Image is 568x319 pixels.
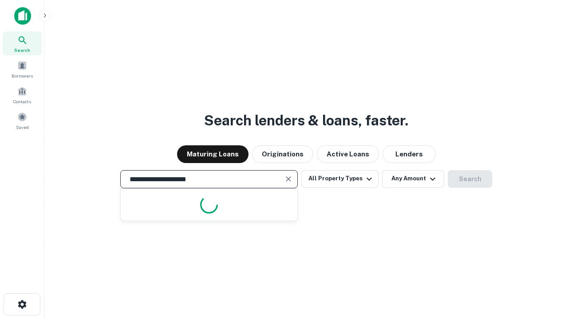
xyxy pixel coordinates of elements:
[524,248,568,291] iframe: Chat Widget
[3,83,42,107] a: Contacts
[252,145,313,163] button: Originations
[16,124,29,131] span: Saved
[3,31,42,55] a: Search
[204,110,408,131] h3: Search lenders & loans, faster.
[14,7,31,25] img: capitalize-icon.png
[14,47,30,54] span: Search
[383,145,436,163] button: Lenders
[3,57,42,81] a: Borrowers
[282,173,295,185] button: Clear
[301,170,379,188] button: All Property Types
[382,170,444,188] button: Any Amount
[13,98,31,105] span: Contacts
[177,145,248,163] button: Maturing Loans
[3,109,42,132] a: Saved
[317,145,379,163] button: Active Loans
[12,72,33,79] span: Borrowers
